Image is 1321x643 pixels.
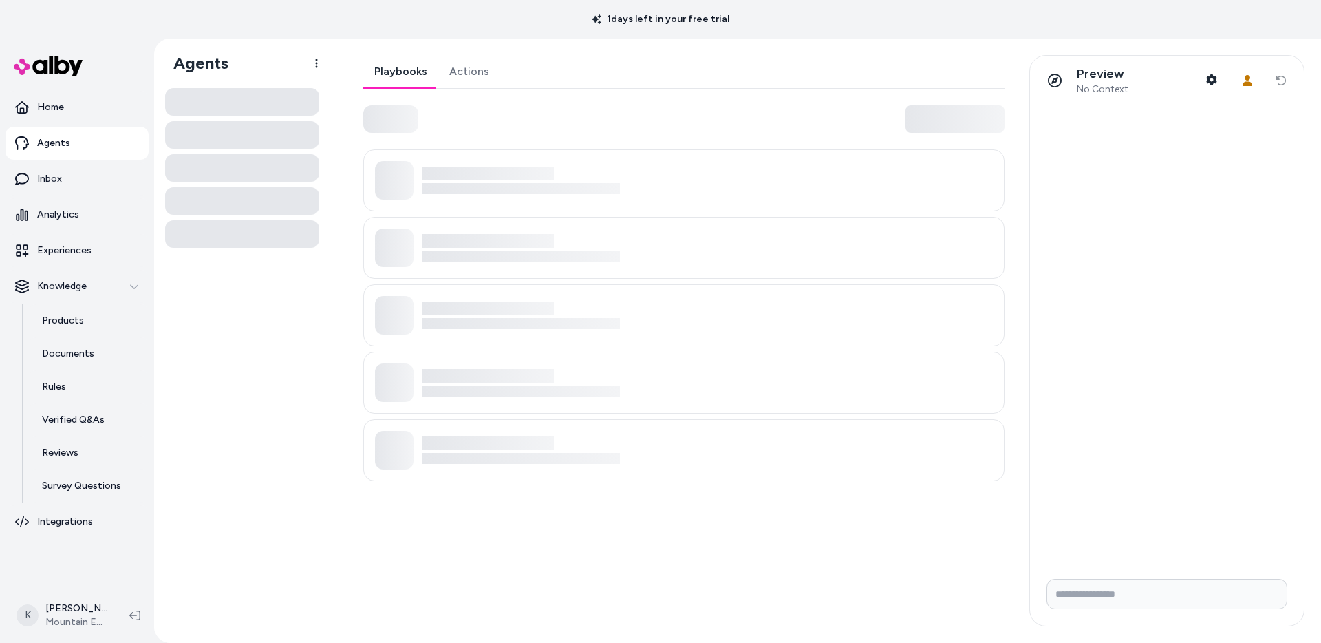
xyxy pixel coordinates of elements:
[28,337,149,370] a: Documents
[363,55,438,88] a: Playbooks
[438,55,500,88] a: Actions
[6,198,149,231] a: Analytics
[28,436,149,470] a: Reviews
[8,593,118,637] button: K[PERSON_NAME]Mountain Equipment Company
[162,53,228,74] h1: Agents
[6,91,149,124] a: Home
[42,380,66,394] p: Rules
[42,413,105,427] p: Verified Q&As
[28,470,149,503] a: Survey Questions
[28,370,149,403] a: Rules
[28,403,149,436] a: Verified Q&As
[42,479,121,493] p: Survey Questions
[45,615,107,629] span: Mountain Equipment Company
[37,136,70,150] p: Agents
[45,602,107,615] p: [PERSON_NAME]
[37,515,93,529] p: Integrations
[42,446,78,460] p: Reviews
[37,172,62,186] p: Inbox
[6,234,149,267] a: Experiences
[37,244,92,257] p: Experiences
[6,162,149,196] a: Inbox
[583,12,738,26] p: 1 days left in your free trial
[1046,579,1287,609] input: Write your prompt here
[14,56,83,76] img: alby Logo
[1077,66,1128,82] p: Preview
[37,280,87,293] p: Knowledge
[17,604,39,626] span: K
[6,127,149,160] a: Agents
[1077,83,1128,96] span: No Context
[42,347,94,361] p: Documents
[37,101,64,114] p: Home
[37,208,79,222] p: Analytics
[6,270,149,303] button: Knowledge
[42,314,84,328] p: Products
[28,304,149,337] a: Products
[6,505,149,538] a: Integrations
